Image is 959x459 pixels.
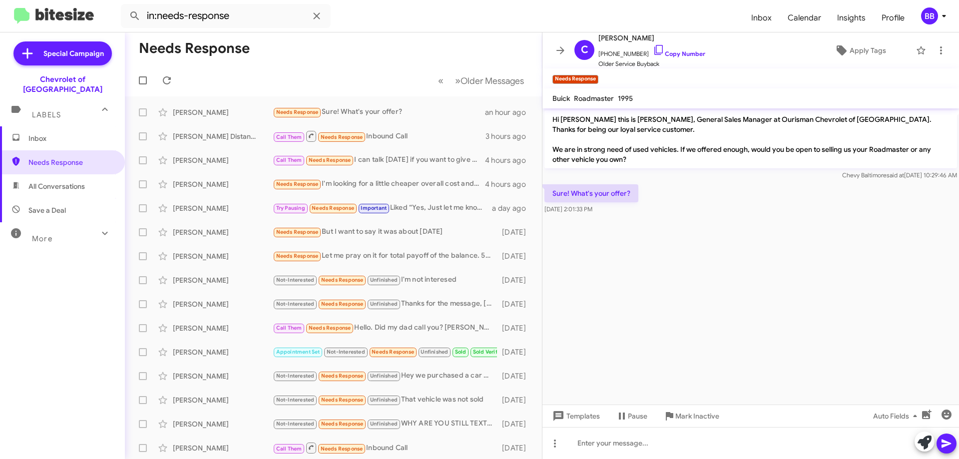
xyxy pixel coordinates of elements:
span: Call Them [276,134,302,140]
div: [PERSON_NAME] [173,395,273,405]
span: More [32,234,52,243]
span: Templates [550,407,600,425]
div: an hour ago [485,107,534,117]
div: [PERSON_NAME] [173,347,273,357]
a: Inbox [743,3,780,32]
a: Profile [874,3,913,32]
span: Apply Tags [850,41,886,59]
span: Needs Response [312,205,354,211]
span: « [438,74,444,87]
span: Needs Response [321,301,364,307]
span: [DATE] 2:01:33 PM [544,205,592,213]
span: Special Campaign [43,48,104,58]
span: Needs Response [309,325,351,331]
div: Thanks for the message, [PERSON_NAME]. We found a vehicle with another dealership. [273,298,497,310]
span: Needs Response [321,421,364,427]
button: Pause [608,407,655,425]
span: Needs Response [321,373,364,379]
span: Unfinished [370,277,398,283]
span: Pause [628,407,647,425]
div: [DATE] [497,371,534,381]
span: » [455,74,461,87]
span: Needs Response [321,397,364,403]
span: Needs Response [321,277,364,283]
a: Insights [829,3,874,32]
span: Not-Interested [276,277,315,283]
span: Not-Interested [276,373,315,379]
span: Chevy Baltimore [DATE] 10:29:46 AM [842,171,957,179]
span: Needs Response [321,446,363,452]
span: Appointment Set [276,349,320,355]
div: a day ago [492,203,534,213]
div: 4 hours ago [485,179,534,189]
div: That vehicle was not sold [273,394,497,406]
span: Not-Interested [276,421,315,427]
span: Unfinished [421,349,448,355]
span: said at [887,171,904,179]
button: Templates [542,407,608,425]
div: [DATE] [497,395,534,405]
div: Hey we purchased a car already. Thanks for your follow up [273,370,497,382]
span: Not-Interested [276,397,315,403]
span: Unfinished [370,301,398,307]
span: [PERSON_NAME] [598,32,705,44]
span: Call Them [276,157,302,163]
div: Hello. Did my dad call you? [PERSON_NAME] [273,322,497,334]
span: Needs Response [28,157,113,167]
a: Special Campaign [13,41,112,65]
span: Needs Response [276,253,319,259]
span: Call Them [276,325,302,331]
button: BB [913,7,948,24]
span: Unfinished [370,397,398,403]
span: Needs Response [276,109,319,115]
span: Inbox [28,133,113,143]
div: Liked “Yes, Just let me know. I am here to help” [273,202,492,214]
span: Sold [455,349,467,355]
div: [PERSON_NAME] [173,179,273,189]
span: Labels [32,110,61,119]
span: Call Them [276,446,302,452]
a: Calendar [780,3,829,32]
div: [PERSON_NAME] Distance [173,131,273,141]
div: [PERSON_NAME] [173,155,273,165]
div: [DATE] [497,419,534,429]
span: Unfinished [370,421,398,427]
div: [PERSON_NAME] [173,419,273,429]
div: [PERSON_NAME] [173,371,273,381]
span: Try Pausing [276,205,305,211]
div: [PERSON_NAME] [173,251,273,261]
div: I can talk [DATE] if you want to give me a call during the day [273,154,485,166]
div: [DATE] [497,275,534,285]
span: Needs Response [372,349,414,355]
span: Buick [552,94,570,103]
div: BB [921,7,938,24]
span: Auto Fields [873,407,921,425]
button: Apply Tags [809,41,911,59]
div: [PERSON_NAME] [173,227,273,237]
div: But I want to say it was about [DATE] [273,226,497,238]
span: Needs Response [276,229,319,235]
span: Needs Response [321,134,363,140]
span: Unfinished [370,373,398,379]
div: [PERSON_NAME] [173,323,273,333]
span: [PHONE_NUMBER] [598,44,705,59]
button: Mark Inactive [655,407,727,425]
div: I'm not interesed [273,274,497,286]
span: Important [361,205,387,211]
span: Not-Interested [276,301,315,307]
div: WHY ARE YOU STILL TEXTING ME ABOUT THAT CHEVY, YOUR SALESMAN RUINED THE DEAL...HE SAID A DEALERSH... [273,418,497,430]
span: Older Service Buyback [598,59,705,69]
small: Needs Response [552,75,598,84]
a: Copy Number [653,50,705,57]
div: [PERSON_NAME] [173,299,273,309]
div: 3 hours ago [485,131,534,141]
div: [DATE] [497,251,534,261]
div: 4 hours ago [485,155,534,165]
div: Inbound Call [273,130,485,142]
span: Needs Response [309,157,351,163]
span: Mark Inactive [675,407,719,425]
p: Hi [PERSON_NAME] this is [PERSON_NAME], General Sales Manager at Ourisman Chevrolet of [GEOGRAPHI... [544,110,957,168]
